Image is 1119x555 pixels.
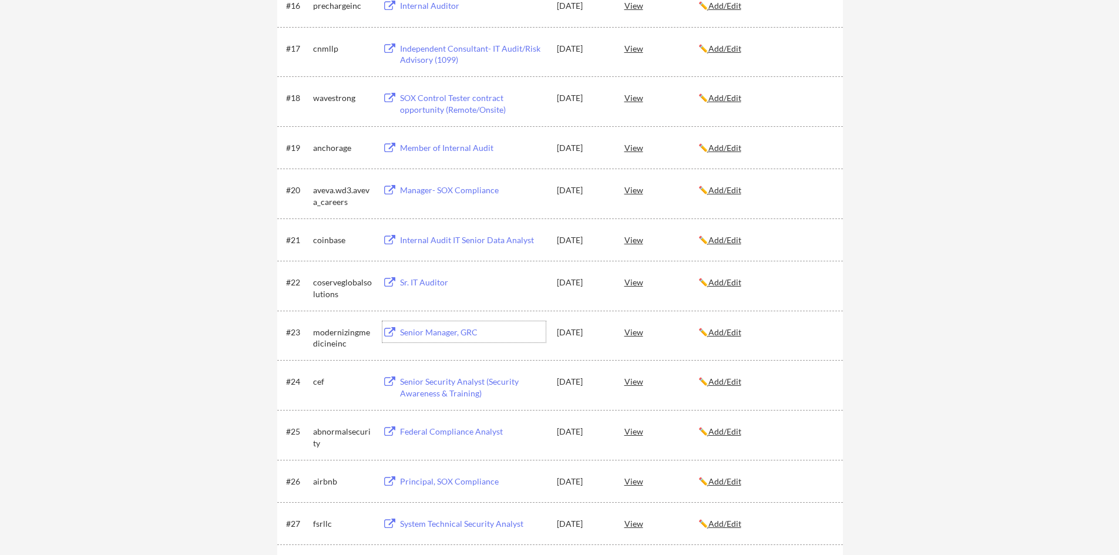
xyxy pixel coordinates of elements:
[557,327,609,338] div: [DATE]
[698,43,832,55] div: ✏️
[698,92,832,104] div: ✏️
[286,426,309,438] div: #25
[313,234,372,246] div: coinbase
[400,277,546,288] div: Sr. IT Auditor
[708,185,741,195] u: Add/Edit
[708,93,741,103] u: Add/Edit
[400,43,546,66] div: Independent Consultant- IT Audit/Risk Advisory (1099)
[624,321,698,342] div: View
[557,92,609,104] div: [DATE]
[698,234,832,246] div: ✏️
[624,421,698,442] div: View
[708,376,741,386] u: Add/Edit
[400,426,546,438] div: Federal Compliance Analyst
[313,426,372,449] div: abnormalsecurity
[286,234,309,246] div: #21
[313,277,372,300] div: coserveglobalsolutions
[557,184,609,196] div: [DATE]
[557,376,609,388] div: [DATE]
[313,376,372,388] div: cef
[624,38,698,59] div: View
[708,519,741,529] u: Add/Edit
[286,142,309,154] div: #19
[557,43,609,55] div: [DATE]
[624,513,698,534] div: View
[698,142,832,154] div: ✏️
[313,43,372,55] div: cnmllp
[698,518,832,530] div: ✏️
[286,277,309,288] div: #22
[708,43,741,53] u: Add/Edit
[286,327,309,338] div: #23
[400,327,546,338] div: Senior Manager, GRC
[624,271,698,292] div: View
[400,476,546,487] div: Principal, SOX Compliance
[313,142,372,154] div: anchorage
[400,142,546,154] div: Member of Internal Audit
[557,426,609,438] div: [DATE]
[708,277,741,287] u: Add/Edit
[708,143,741,153] u: Add/Edit
[286,518,309,530] div: #27
[698,184,832,196] div: ✏️
[286,92,309,104] div: #18
[286,184,309,196] div: #20
[286,376,309,388] div: #24
[624,179,698,200] div: View
[624,87,698,108] div: View
[400,518,546,530] div: System Technical Security Analyst
[286,476,309,487] div: #26
[708,476,741,486] u: Add/Edit
[557,476,609,487] div: [DATE]
[698,376,832,388] div: ✏️
[557,234,609,246] div: [DATE]
[313,518,372,530] div: fsrllc
[557,142,609,154] div: [DATE]
[313,184,372,207] div: aveva.wd3.aveva_careers
[400,234,546,246] div: Internal Audit IT Senior Data Analyst
[698,277,832,288] div: ✏️
[400,184,546,196] div: Manager- SOX Compliance
[557,518,609,530] div: [DATE]
[708,426,741,436] u: Add/Edit
[286,43,309,55] div: #17
[708,1,741,11] u: Add/Edit
[313,327,372,349] div: modernizingmedicineinc
[400,92,546,115] div: SOX Control Tester contract opportunity (Remote/Onsite)
[698,327,832,338] div: ✏️
[400,376,546,399] div: Senior Security Analyst (Security Awareness & Training)
[313,92,372,104] div: wavestrong
[624,137,698,158] div: View
[708,327,741,337] u: Add/Edit
[624,470,698,492] div: View
[624,229,698,250] div: View
[708,235,741,245] u: Add/Edit
[624,371,698,392] div: View
[557,277,609,288] div: [DATE]
[313,476,372,487] div: airbnb
[698,426,832,438] div: ✏️
[698,476,832,487] div: ✏️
